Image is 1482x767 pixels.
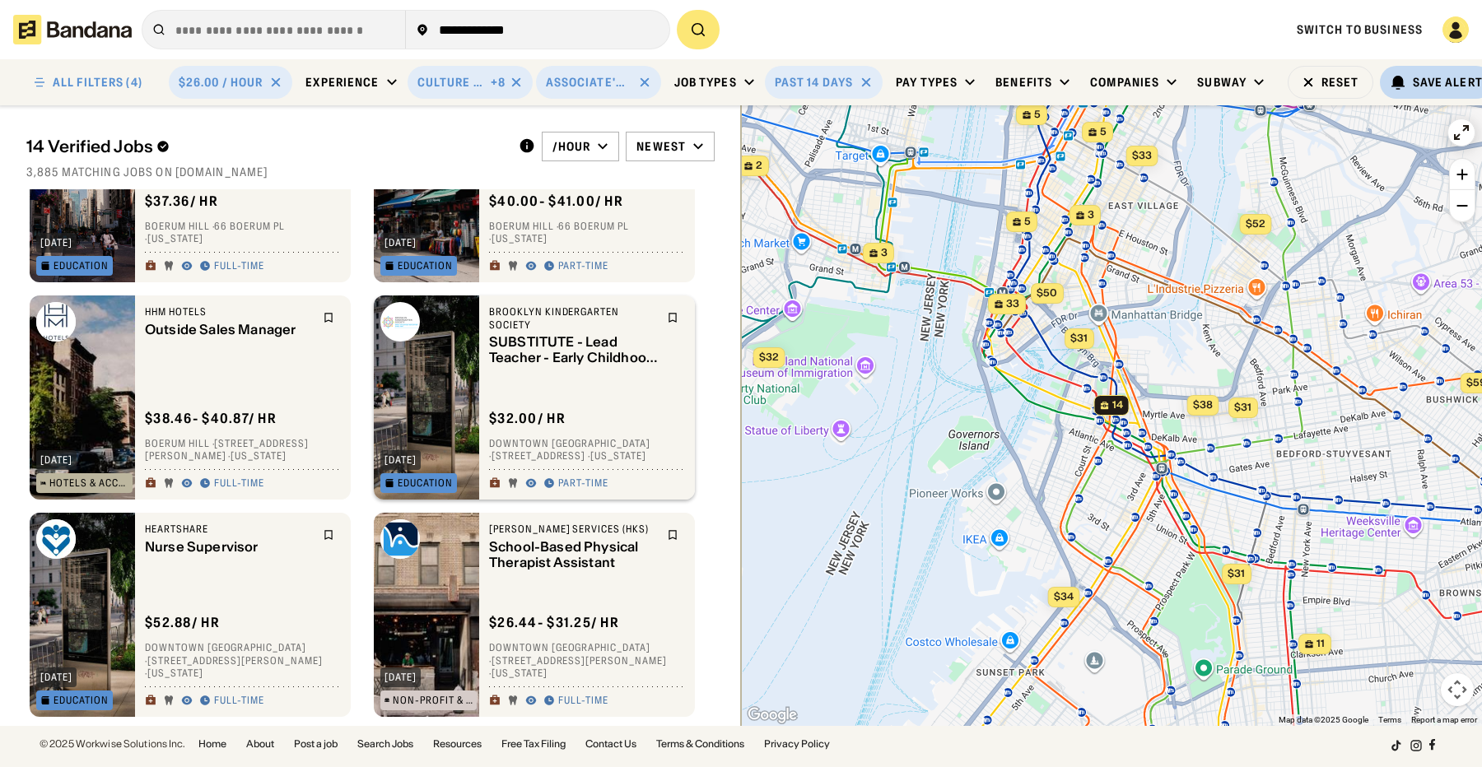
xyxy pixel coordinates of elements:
[179,75,263,90] div: $26.00 / hour
[558,477,608,490] div: Part-time
[489,539,657,570] div: School-Based Physical Therapist Assistant
[1100,125,1107,139] span: 5
[54,261,109,271] div: Education
[1112,398,1123,412] span: 14
[214,695,264,708] div: Full-time
[489,615,619,632] div: $ 26.44 - $31.25 / hr
[1132,149,1152,161] span: $33
[896,75,958,90] div: Pay Types
[745,704,799,726] a: Open this area in Google Maps (opens a new window)
[489,220,685,245] div: Boerum Hill · 66 Boerum Pl · [US_STATE]
[489,437,685,463] div: Downtown [GEOGRAPHIC_DATA] · [STREET_ADDRESS] · [US_STATE]
[380,519,420,559] img: Helen Keller Services (HKS) logo
[384,238,417,248] div: [DATE]
[357,739,413,749] a: Search Jobs
[1197,75,1247,90] div: Subway
[656,739,744,749] a: Terms & Conditions
[756,159,762,173] span: 2
[585,739,636,749] a: Contact Us
[54,695,109,705] div: Education
[40,455,72,465] div: [DATE]
[558,695,608,708] div: Full-time
[1297,22,1423,37] a: Switch to Business
[489,305,657,331] div: Brooklyn Kindergarten Society
[145,615,220,632] div: $ 52.88 / hr
[636,139,686,154] div: Newest
[145,523,313,536] div: HeartShare
[775,75,853,90] div: Past 14 days
[1441,673,1474,706] button: Map camera controls
[26,165,715,179] div: 3,885 matching jobs on [DOMAIN_NAME]
[53,77,142,88] div: ALL FILTERS (4)
[489,193,623,210] div: $ 40.00 - $41.00 / hr
[1378,715,1401,724] a: Terms (opens in new tab)
[1321,77,1359,88] div: Reset
[145,305,313,318] div: HHM Hotels
[491,75,506,90] div: +8
[489,523,657,536] div: [PERSON_NAME] Services (HKS)
[1279,715,1368,724] span: Map data ©2025 Google
[198,739,226,749] a: Home
[305,75,379,90] div: Experience
[433,739,482,749] a: Resources
[294,739,338,749] a: Post a job
[558,260,608,273] div: Part-time
[1411,715,1477,724] a: Report a map error
[674,75,737,90] div: Job Types
[546,75,631,90] div: Associate's Degree
[1090,75,1159,90] div: Companies
[26,137,506,156] div: 14 Verified Jobs
[489,335,657,366] div: SUBSTITUTE - Lead Teacher - Early Childhood Education (Part-Time)
[995,75,1052,90] div: Benefits
[1228,567,1245,579] span: $31
[1246,217,1265,230] span: $52
[1034,108,1041,122] span: 5
[145,539,313,555] div: Nurse Supervisor
[489,410,566,427] div: $ 32.00 / hr
[40,238,72,248] div: [DATE]
[36,519,76,559] img: HeartShare logo
[1317,637,1325,651] span: 11
[398,261,453,271] div: Education
[384,672,417,682] div: [DATE]
[36,302,76,342] img: HHM Hotels logo
[1006,297,1019,311] span: 33
[1070,332,1088,344] span: $31
[40,672,72,682] div: [DATE]
[246,739,274,749] a: About
[764,739,830,749] a: Privacy Policy
[552,139,591,154] div: /hour
[759,351,779,363] span: $32
[145,193,218,210] div: $ 37.36 / hr
[40,739,185,749] div: © 2025 Workwise Solutions Inc.
[501,739,566,749] a: Free Tax Filing
[1054,590,1074,602] span: $34
[145,642,341,681] div: Downtown [GEOGRAPHIC_DATA] · [STREET_ADDRESS][PERSON_NAME] · [US_STATE]
[745,704,799,726] img: Google
[145,437,341,463] div: Boerum Hill · [STREET_ADDRESS][PERSON_NAME] · [US_STATE]
[13,15,132,44] img: Bandana logotype
[380,302,420,342] img: Brooklyn Kindergarten Society logo
[398,478,453,488] div: Education
[417,75,488,90] div: Culture & Entertainment
[1088,208,1094,222] span: 3
[145,220,341,245] div: Boerum Hill · 66 Boerum Pl · [US_STATE]
[145,322,313,337] div: Outside Sales Manager
[26,189,715,726] div: grid
[214,260,264,273] div: Full-time
[49,478,128,488] div: Hotels & Accommodation
[489,642,685,681] div: Downtown [GEOGRAPHIC_DATA] · [STREET_ADDRESS][PERSON_NAME] · [US_STATE]
[1037,286,1057,299] span: $50
[881,246,888,260] span: 3
[1234,401,1251,413] span: $31
[384,455,417,465] div: [DATE]
[1193,398,1213,411] span: $38
[214,477,264,490] div: Full-time
[393,695,473,705] div: Non-Profit & Public Service
[1024,215,1031,229] span: 5
[145,410,277,427] div: $ 38.46 - $40.87 / hr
